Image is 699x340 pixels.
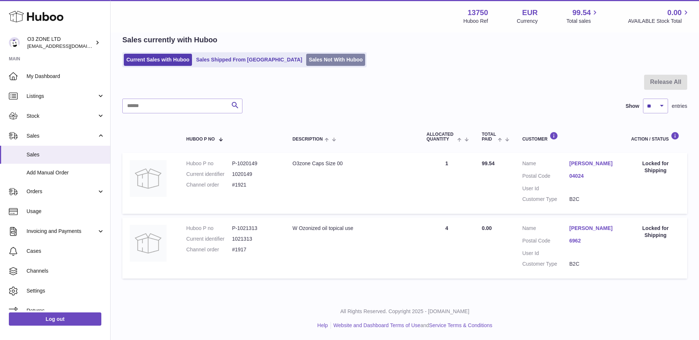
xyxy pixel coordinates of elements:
[124,54,192,66] a: Current Sales with Huboo
[569,196,616,203] dd: B2C
[468,8,488,18] strong: 13750
[628,8,690,25] a: 0.00 AVAILABLE Stock Total
[27,287,105,294] span: Settings
[429,322,492,328] a: Service Terms & Conditions
[293,225,412,232] div: W Ozonized oil topical use
[9,37,20,48] img: hello@o3zoneltd.co.uk
[186,225,232,232] dt: Huboo P no
[27,307,105,314] span: Returns
[331,322,492,329] li: and
[27,208,105,215] span: Usage
[522,173,569,181] dt: Postal Code
[27,73,105,80] span: My Dashboard
[27,268,105,275] span: Channels
[569,261,616,268] dd: B2C
[27,113,97,120] span: Stock
[186,160,232,167] dt: Huboo P no
[293,137,323,142] span: Description
[464,18,488,25] div: Huboo Ref
[27,248,105,255] span: Cases
[522,225,569,234] dt: Name
[232,246,278,253] dd: #1917
[522,250,569,257] dt: User Id
[186,246,232,253] dt: Channel order
[116,308,693,315] p: All Rights Reserved. Copyright 2025 - [DOMAIN_NAME]
[27,93,97,100] span: Listings
[27,132,97,139] span: Sales
[569,160,616,167] a: [PERSON_NAME]
[232,171,278,178] dd: 1020149
[522,196,569,203] dt: Customer Type
[317,322,328,328] a: Help
[569,225,616,232] a: [PERSON_NAME]
[27,151,105,158] span: Sales
[27,228,97,235] span: Invoicing and Payments
[572,8,591,18] span: 99.54
[232,235,278,242] dd: 1021313
[482,160,494,166] span: 99.54
[232,160,278,167] dd: P-1020149
[631,160,680,174] div: Locked for Shipping
[427,132,455,142] span: ALLOCATED Quantity
[9,312,101,326] a: Log out
[27,36,94,50] div: O3 ZONE LTD
[631,225,680,239] div: Locked for Shipping
[667,8,682,18] span: 0.00
[232,181,278,188] dd: #1921
[631,132,680,142] div: Action / Status
[419,217,475,279] td: 4
[186,171,232,178] dt: Current identifier
[232,225,278,232] dd: P-1021313
[193,54,305,66] a: Sales Shipped From [GEOGRAPHIC_DATA]
[419,153,475,214] td: 1
[482,132,496,142] span: Total paid
[522,185,569,192] dt: User Id
[522,8,538,18] strong: EUR
[186,137,215,142] span: Huboo P no
[672,103,687,110] span: entries
[522,160,569,169] dt: Name
[482,225,492,231] span: 0.00
[566,8,599,25] a: 99.54 Total sales
[522,132,616,142] div: Customer
[566,18,599,25] span: Total sales
[186,235,232,242] dt: Current identifier
[27,43,108,49] span: [EMAIL_ADDRESS][DOMAIN_NAME]
[517,18,538,25] div: Currency
[122,35,217,45] h2: Sales currently with Huboo
[27,188,97,195] span: Orders
[569,237,616,244] a: 6962
[27,169,105,176] span: Add Manual Order
[522,237,569,246] dt: Postal Code
[130,225,167,262] img: no-photo-large.jpg
[569,173,616,180] a: 04024
[626,103,639,110] label: Show
[130,160,167,197] img: no-photo-large.jpg
[333,322,420,328] a: Website and Dashboard Terms of Use
[522,261,569,268] dt: Customer Type
[293,160,412,167] div: O3zone Caps Size 00
[186,181,232,188] dt: Channel order
[306,54,365,66] a: Sales Not With Huboo
[628,18,690,25] span: AVAILABLE Stock Total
